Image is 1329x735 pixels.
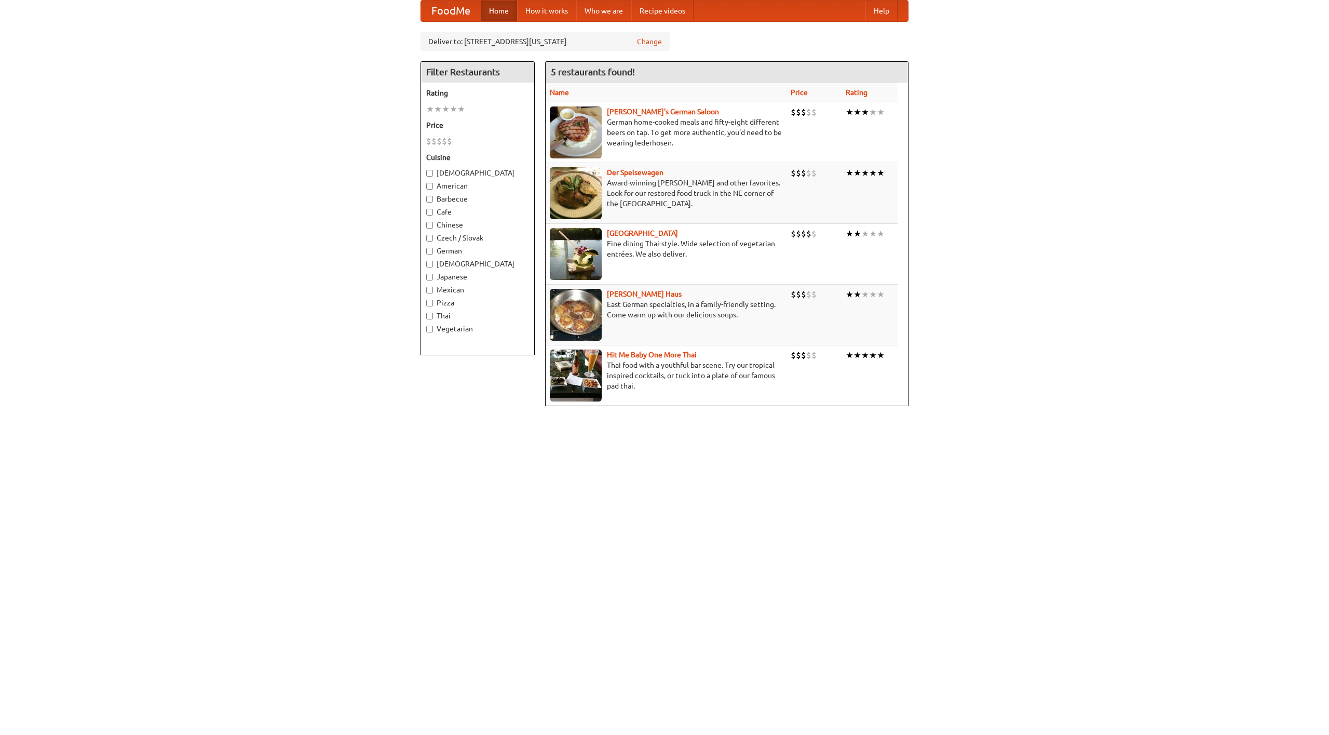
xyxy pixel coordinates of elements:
li: ★ [846,106,853,118]
li: $ [796,228,801,239]
li: ★ [861,167,869,179]
li: $ [811,289,817,300]
li: ★ [861,289,869,300]
li: $ [791,289,796,300]
label: Mexican [426,285,529,295]
li: ★ [426,103,434,115]
p: German home-cooked meals and fifty-eight different beers on tap. To get more authentic, you'd nee... [550,117,782,148]
a: How it works [517,1,576,21]
li: ★ [846,228,853,239]
li: ★ [442,103,450,115]
li: ★ [846,289,853,300]
div: Deliver to: [STREET_ADDRESS][US_STATE] [421,32,670,51]
label: Chinese [426,220,529,230]
li: $ [811,228,817,239]
a: [PERSON_NAME]'s German Saloon [607,108,719,116]
li: $ [801,350,806,361]
li: $ [791,228,796,239]
label: Barbecue [426,194,529,204]
li: ★ [846,167,853,179]
li: ★ [877,106,885,118]
li: $ [791,350,796,361]
li: $ [801,228,806,239]
label: [DEMOGRAPHIC_DATA] [426,259,529,269]
li: ★ [869,167,877,179]
li: $ [801,106,806,118]
p: Award-winning [PERSON_NAME] and other favorites. Look for our restored food truck in the NE corne... [550,178,782,209]
img: satay.jpg [550,228,602,280]
li: ★ [853,228,861,239]
li: $ [796,106,801,118]
h4: Filter Restaurants [421,62,534,83]
li: ★ [853,106,861,118]
a: Who we are [576,1,631,21]
p: Thai food with a youthful bar scene. Try our tropical inspired cocktails, or tuck into a plate of... [550,360,782,391]
input: American [426,183,433,190]
label: German [426,246,529,256]
label: Vegetarian [426,324,529,334]
li: $ [811,106,817,118]
li: ★ [869,289,877,300]
label: Czech / Slovak [426,233,529,243]
li: $ [801,167,806,179]
a: Hit Me Baby One More Thai [607,351,697,359]
li: ★ [877,228,885,239]
li: ★ [869,350,877,361]
p: East German specialties, in a family-friendly setting. Come warm up with our delicious soups. [550,299,782,320]
a: Der Speisewagen [607,168,663,177]
a: [GEOGRAPHIC_DATA] [607,229,678,237]
li: $ [806,228,811,239]
li: ★ [861,106,869,118]
a: Name [550,88,569,97]
a: Home [481,1,517,21]
li: $ [811,167,817,179]
input: Barbecue [426,196,433,203]
img: esthers.jpg [550,106,602,158]
li: ★ [434,103,442,115]
li: $ [791,106,796,118]
input: Pizza [426,300,433,306]
input: German [426,248,433,255]
a: FoodMe [421,1,481,21]
li: $ [437,136,442,147]
input: Chinese [426,222,433,229]
h5: Cuisine [426,152,529,163]
input: [DEMOGRAPHIC_DATA] [426,261,433,268]
input: Thai [426,313,433,319]
a: Change [637,36,662,47]
li: ★ [869,228,877,239]
h5: Rating [426,88,529,98]
li: $ [801,289,806,300]
label: Japanese [426,272,529,282]
li: $ [442,136,447,147]
li: ★ [877,289,885,300]
li: ★ [861,228,869,239]
li: $ [806,167,811,179]
label: Thai [426,311,529,321]
li: ★ [853,289,861,300]
label: Cafe [426,207,529,217]
li: ★ [861,350,869,361]
a: Price [791,88,808,97]
li: ★ [457,103,465,115]
li: $ [806,106,811,118]
li: ★ [877,350,885,361]
li: $ [426,136,431,147]
input: [DEMOGRAPHIC_DATA] [426,170,433,177]
label: Pizza [426,298,529,308]
li: $ [806,350,811,361]
li: $ [796,350,801,361]
a: Rating [846,88,867,97]
input: Mexican [426,287,433,293]
label: American [426,181,529,191]
li: ★ [853,167,861,179]
label: [DEMOGRAPHIC_DATA] [426,168,529,178]
li: ★ [853,350,861,361]
li: ★ [450,103,457,115]
p: Fine dining Thai-style. Wide selection of vegetarian entrées. We also deliver. [550,238,782,259]
input: Vegetarian [426,326,433,332]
